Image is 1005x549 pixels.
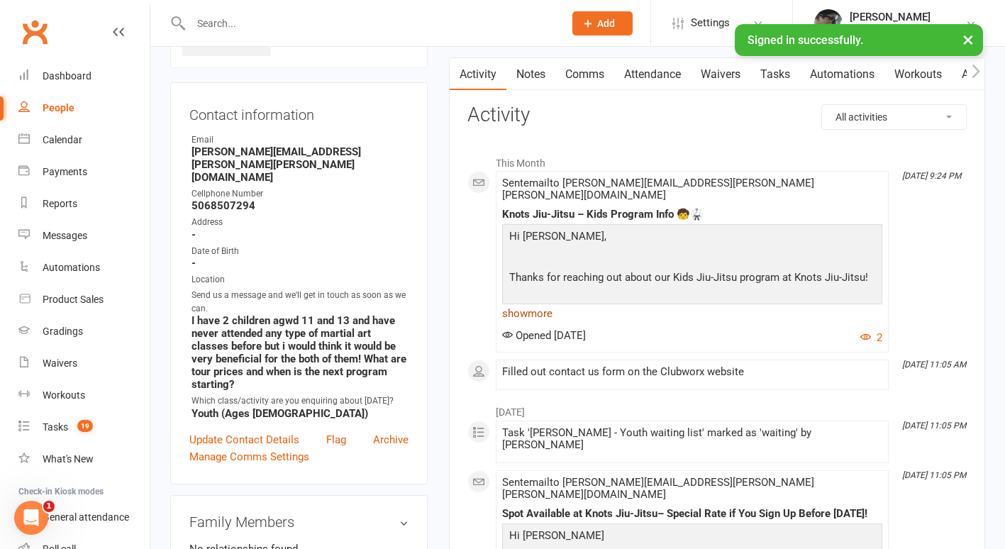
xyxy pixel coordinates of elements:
a: Comms [555,58,614,91]
span: Sent email to [PERSON_NAME][EMAIL_ADDRESS][PERSON_NAME][PERSON_NAME][DOMAIN_NAME] [502,476,814,501]
a: Workouts [884,58,952,91]
a: show more [502,304,882,323]
strong: [PERSON_NAME][EMAIL_ADDRESS][PERSON_NAME][PERSON_NAME][DOMAIN_NAME] [191,145,409,184]
div: Product Sales [43,294,104,305]
span: 19 [77,420,93,432]
div: People [43,102,74,113]
button: 2 [860,329,882,346]
a: Tasks [750,58,800,91]
iframe: Intercom live chat [14,501,48,535]
div: Gradings [43,326,83,337]
strong: 5068507294 [191,199,409,212]
div: [PERSON_NAME] [850,11,931,23]
div: Task '[PERSON_NAME] - Youth waiting list' marked as 'waiting' by [PERSON_NAME] [502,427,882,451]
input: Search... [187,13,554,33]
a: People [18,92,150,124]
div: Knots Jiu-Jitsu – Kids Program Info 🧒🥋 [502,209,882,221]
a: Flag [326,431,346,448]
p: Hi [PERSON_NAME], [506,228,879,248]
div: Email [191,133,409,147]
a: Product Sales [18,284,150,316]
div: Spot Available at Knots Jiu-Jitsu– Special Rate if You Sign Up Before [DATE]! [502,508,882,520]
span: Sent email to [PERSON_NAME][EMAIL_ADDRESS][PERSON_NAME][PERSON_NAME][DOMAIN_NAME] [502,177,814,201]
button: × [955,24,981,55]
div: Workouts [43,389,85,401]
a: Notes [506,58,555,91]
span: Settings [691,7,730,39]
i: [DATE] 11:05 AM [902,360,966,370]
i: [DATE] 11:05 PM [902,470,966,480]
a: Workouts [18,379,150,411]
button: Add [572,11,633,35]
div: Knots Jiu-Jitsu [850,23,931,36]
strong: Youth (Ages [DEMOGRAPHIC_DATA]) [191,407,409,420]
div: Filled out contact us form on the Clubworx website [502,366,882,378]
div: Cellphone Number [191,187,409,201]
a: Archive [373,431,409,448]
div: Waivers [43,357,77,369]
strong: - [191,257,409,270]
div: Payments [43,166,87,177]
a: Attendance [614,58,691,91]
a: Messages [18,220,150,252]
span: Add [597,18,615,29]
span: Opened [DATE] [502,329,586,342]
a: Gradings [18,316,150,348]
div: What's New [43,453,94,465]
a: Update Contact Details [189,431,299,448]
i: [DATE] 11:05 PM [902,421,966,431]
span: Signed in successfully. [748,33,863,47]
p: Hi [PERSON_NAME] [506,527,879,548]
a: Automations [18,252,150,284]
a: Activity [450,58,506,91]
span: 1 [43,501,55,512]
div: Date of Birth [191,245,409,258]
p: Thanks for reaching out about our Kids Jiu-Jitsu program at Knots Jiu-Jitsu! [506,269,879,289]
h3: Contact information [189,101,409,123]
a: Manage Comms Settings [189,448,309,465]
i: [DATE] 9:24 PM [902,171,961,181]
div: Which class/activity are you enquiring about [DATE]? [191,394,409,408]
strong: I have 2 children agwd 11 and 13 and have never attended any type of martial art classes before b... [191,314,409,391]
h3: Activity [467,104,967,126]
a: Clubworx [17,14,52,50]
a: Automations [800,58,884,91]
div: Address [191,216,409,229]
a: General attendance kiosk mode [18,501,150,533]
strong: - [191,228,409,241]
a: Dashboard [18,60,150,92]
a: Calendar [18,124,150,156]
div: Send us a message and we'll get in touch as soon as we can. [191,289,409,316]
h3: Family Members [189,514,409,530]
div: Automations [43,262,100,273]
div: Location [191,273,409,287]
li: [DATE] [467,397,967,420]
li: This Month [467,148,967,171]
div: Tasks [43,421,68,433]
div: Reports [43,198,77,209]
div: Calendar [43,134,82,145]
img: thumb_image1614103803.png [814,9,843,38]
a: Waivers [691,58,750,91]
a: Reports [18,188,150,220]
div: General attendance [43,511,129,523]
a: Tasks 19 [18,411,150,443]
a: Waivers [18,348,150,379]
a: Payments [18,156,150,188]
div: Messages [43,230,87,241]
div: Dashboard [43,70,91,82]
a: What's New [18,443,150,475]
